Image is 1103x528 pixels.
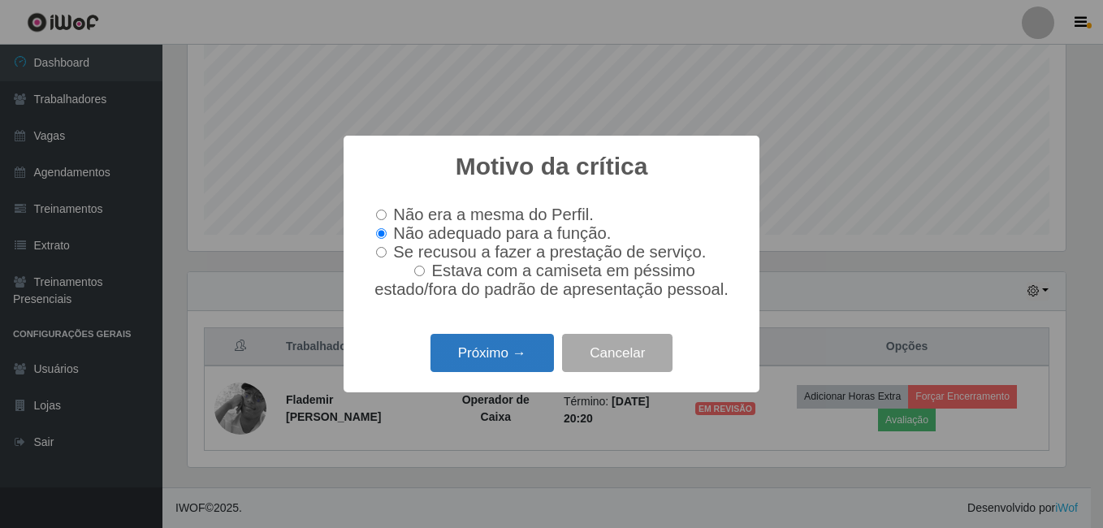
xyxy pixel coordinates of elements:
button: Próximo → [430,334,554,372]
span: Não era a mesma do Perfil. [393,206,593,223]
input: Se recusou a fazer a prestação de serviço. [376,247,387,258]
span: Se recusou a fazer a prestação de serviço. [393,243,706,261]
span: Estava com a camiseta em péssimo estado/fora do padrão de apresentação pessoal. [374,262,729,298]
button: Cancelar [562,334,673,372]
input: Não adequado para a função. [376,228,387,239]
input: Estava com a camiseta em péssimo estado/fora do padrão de apresentação pessoal. [414,266,425,276]
h2: Motivo da crítica [456,152,648,181]
span: Não adequado para a função. [393,224,611,242]
input: Não era a mesma do Perfil. [376,210,387,220]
